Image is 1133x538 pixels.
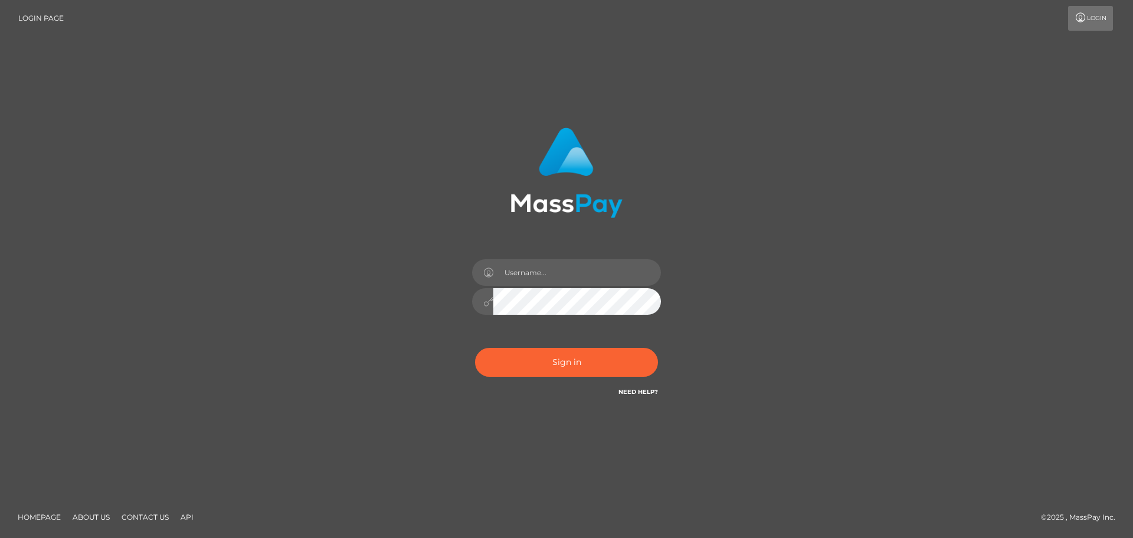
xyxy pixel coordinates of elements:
a: Login Page [18,6,64,31]
a: Login [1068,6,1113,31]
a: API [176,508,198,526]
button: Sign in [475,348,658,377]
a: Contact Us [117,508,173,526]
a: About Us [68,508,114,526]
a: Need Help? [618,388,658,396]
input: Username... [493,259,661,286]
img: MassPay Login [510,128,623,218]
a: Homepage [13,508,66,526]
div: © 2025 , MassPay Inc. [1041,511,1124,524]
